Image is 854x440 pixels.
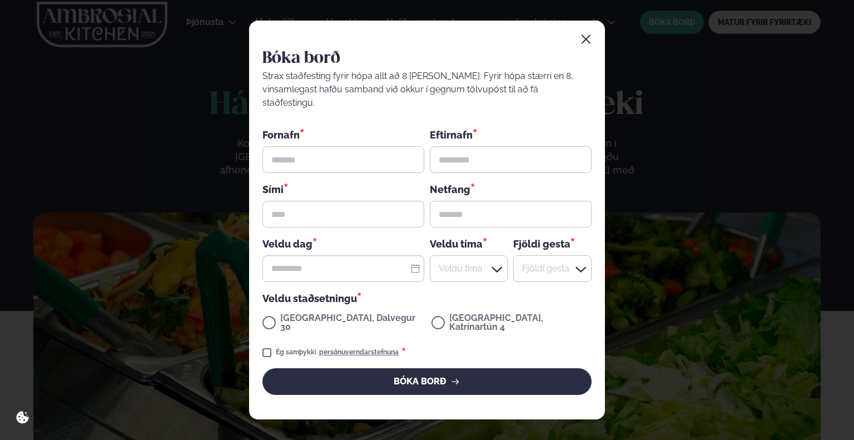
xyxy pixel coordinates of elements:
[262,236,424,250] div: Veldu dag
[262,127,424,142] div: Fornafn
[319,348,399,357] a: persónuverndarstefnuna
[262,70,592,110] div: Strax staðfesting fyrir hópa allt að 8 [PERSON_NAME]. Fyrir hópa stærri en 8, vinsamlegast hafðu ...
[11,406,34,429] a: Cookie settings
[513,236,591,250] div: Fjöldi gesta
[276,346,406,359] div: Ég samþykki
[430,182,592,196] div: Netfang
[430,236,508,250] div: Veldu tíma
[262,291,592,305] div: Veldu staðsetningu
[262,368,592,395] button: BÓKA BORÐ
[430,127,592,142] div: Eftirnafn
[262,47,592,70] h2: Bóka borð
[262,182,424,196] div: Sími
